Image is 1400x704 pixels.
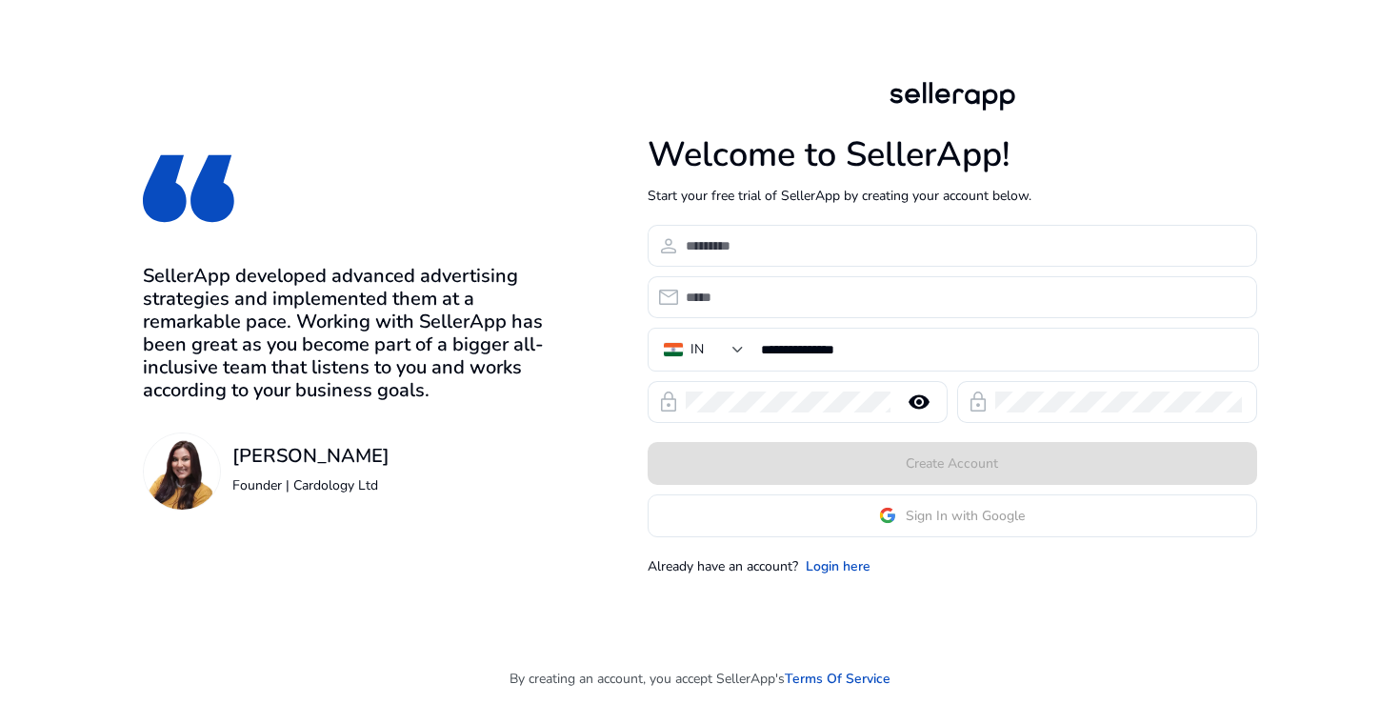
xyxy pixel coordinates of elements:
[648,186,1257,206] p: Start your free trial of SellerApp by creating your account below.
[648,556,798,576] p: Already have an account?
[896,391,942,413] mat-icon: remove_red_eye
[232,475,390,495] p: Founder | Cardology Ltd
[690,339,704,360] div: IN
[967,391,990,413] span: lock
[648,134,1257,175] h1: Welcome to SellerApp!
[657,234,680,257] span: person
[657,391,680,413] span: lock
[143,265,550,402] h3: SellerApp developed advanced advertising strategies and implemented them at a remarkable pace. Wo...
[232,445,390,468] h3: [PERSON_NAME]
[785,669,890,689] a: Terms Of Service
[806,556,870,576] a: Login here
[657,286,680,309] span: email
